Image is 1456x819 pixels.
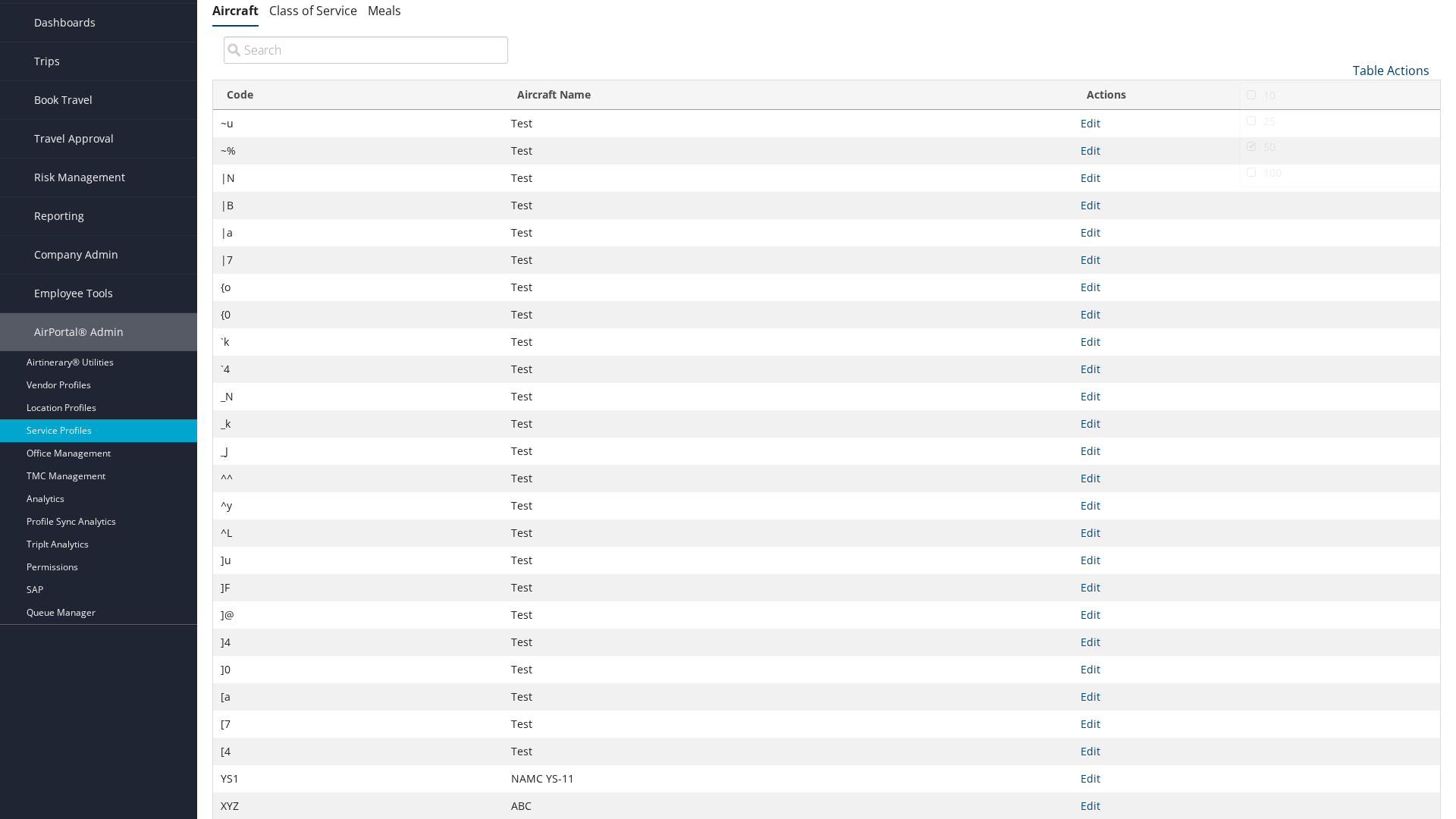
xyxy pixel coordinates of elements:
span: Book Travel [34,81,93,119]
span: Risk Management [34,158,125,196]
span: Travel Approval [34,120,114,158]
a: 100 [1241,160,1440,186]
span: Employee Tools [34,275,113,312]
span: Reporting [34,197,84,235]
a: 50 [1241,134,1440,160]
a: 25 [1241,108,1440,134]
span: Trips [34,42,60,80]
span: Company Admin [34,236,118,274]
span: AirPortal® Admin [34,313,124,351]
span: Dashboards [34,4,96,42]
a: 10 [1241,83,1440,108]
